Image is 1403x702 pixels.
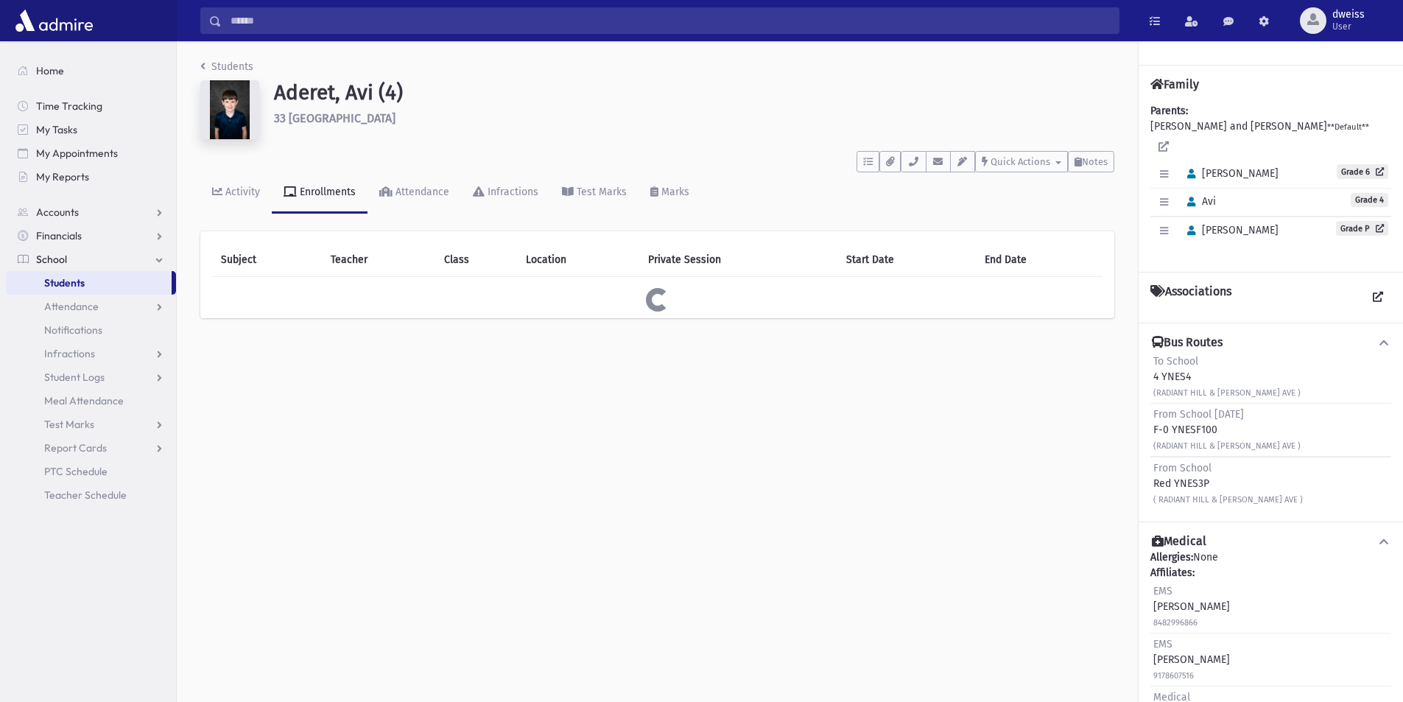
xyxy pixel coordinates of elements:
h4: Associations [1150,284,1231,311]
a: Report Cards [6,436,176,460]
div: Marks [658,186,689,198]
a: Home [6,59,176,83]
span: PTC Schedule [44,465,108,478]
span: Report Cards [44,441,107,454]
small: ( RADIANT HILL & [PERSON_NAME] AVE ) [1153,495,1303,505]
span: Notifications [44,323,102,337]
span: My Appointments [36,147,118,160]
input: Search [222,7,1119,34]
div: F-0 YNESF100 [1153,407,1301,453]
b: Allergies: [1150,551,1193,564]
th: Start Date [837,243,976,277]
a: Financials [6,224,176,248]
span: Avi [1181,195,1216,208]
div: [PERSON_NAME] [1153,636,1230,683]
span: EMS [1153,585,1172,597]
span: Students [44,276,85,289]
b: Affiliates: [1150,566,1195,579]
a: Teacher Schedule [6,483,176,507]
a: Test Marks [550,172,639,214]
h4: Medical [1152,534,1206,550]
a: Student Logs [6,365,176,389]
nav: breadcrumb [200,59,253,80]
h4: Family [1150,77,1199,91]
a: My Reports [6,165,176,189]
a: Accounts [6,200,176,224]
span: Home [36,64,64,77]
a: Time Tracking [6,94,176,118]
a: Enrollments [272,172,368,214]
span: Infractions [44,347,95,360]
th: Subject [212,243,322,277]
span: From School [1153,462,1212,474]
span: [PERSON_NAME] [1181,224,1279,236]
a: Grade P [1336,221,1388,236]
span: My Reports [36,170,89,183]
span: School [36,253,67,266]
th: Private Session [639,243,837,277]
span: Grade 4 [1351,193,1388,207]
small: (RADIANT HILL & [PERSON_NAME] AVE ) [1153,441,1301,451]
small: 8482996866 [1153,618,1198,628]
small: 9178607516 [1153,671,1194,681]
button: Bus Routes [1150,335,1391,351]
a: Students [6,271,172,295]
div: Attendance [393,186,449,198]
a: Meal Attendance [6,389,176,413]
th: Location [517,243,639,277]
span: My Tasks [36,123,77,136]
div: [PERSON_NAME] [1153,583,1230,630]
h6: 33 [GEOGRAPHIC_DATA] [274,111,1114,125]
div: Activity [222,186,260,198]
h4: Bus Routes [1152,335,1223,351]
span: Time Tracking [36,99,102,113]
div: Enrollments [297,186,356,198]
a: Activity [200,172,272,214]
button: Quick Actions [975,151,1068,172]
a: My Appointments [6,141,176,165]
span: [PERSON_NAME] [1181,167,1279,180]
th: Class [435,243,517,277]
a: PTC Schedule [6,460,176,483]
button: Medical [1150,534,1391,550]
a: Infractions [461,172,550,214]
th: End Date [976,243,1103,277]
h1: Aderet, Avi (4) [274,80,1114,105]
div: Test Marks [574,186,627,198]
div: 4 YNES4 [1153,354,1301,400]
a: Grade 6 [1337,164,1388,179]
span: EMS [1153,638,1172,650]
a: Attendance [6,295,176,318]
span: dweiss [1332,9,1365,21]
span: Quick Actions [991,156,1050,167]
a: Infractions [6,342,176,365]
span: Accounts [36,206,79,219]
small: (RADIANT HILL & [PERSON_NAME] AVE ) [1153,388,1301,398]
span: Attendance [44,300,99,313]
span: Student Logs [44,371,105,384]
button: Notes [1068,151,1114,172]
a: My Tasks [6,118,176,141]
img: 2QAAAAAAAAAAAAAAAAAAAAAAAAAAAAAAAAAAAAAAAAAAAAAAAAAAAAAAAAAAAAAAAAAAAAAAAAAAAAAAAAAAAAAAAAAAAAAAA... [200,80,259,139]
span: User [1332,21,1365,32]
a: View all Associations [1365,284,1391,311]
span: From School [DATE] [1153,408,1244,421]
div: Infractions [485,186,538,198]
span: Financials [36,229,82,242]
a: Marks [639,172,701,214]
span: Test Marks [44,418,94,431]
a: Students [200,60,253,73]
b: Parents: [1150,105,1188,117]
span: Teacher Schedule [44,488,127,502]
img: AdmirePro [12,6,96,35]
div: [PERSON_NAME] and [PERSON_NAME] [1150,103,1391,260]
a: Attendance [368,172,461,214]
a: School [6,248,176,271]
span: Notes [1082,156,1108,167]
span: Meal Attendance [44,394,124,407]
a: Notifications [6,318,176,342]
th: Teacher [322,243,435,277]
a: Test Marks [6,413,176,436]
div: Red YNES3P [1153,460,1303,507]
span: To School [1153,355,1198,368]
